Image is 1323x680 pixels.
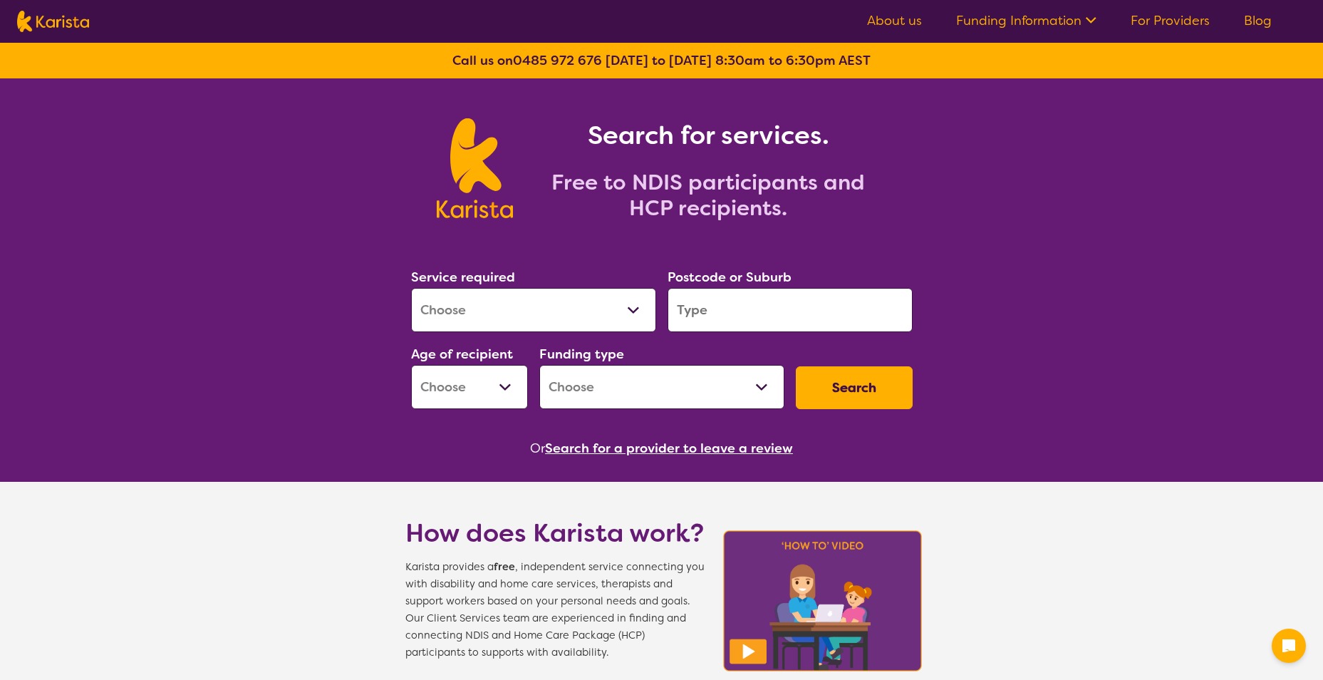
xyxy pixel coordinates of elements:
label: Age of recipient [411,346,513,363]
h1: Search for services. [530,118,886,153]
label: Funding type [539,346,624,363]
h1: How does Karista work? [405,516,705,550]
a: About us [867,12,922,29]
label: Postcode or Suburb [668,269,792,286]
b: free [494,560,515,574]
img: Karista logo [17,11,89,32]
b: Call us on [DATE] to [DATE] 8:30am to 6:30pm AEST [452,52,871,69]
h2: Free to NDIS participants and HCP recipients. [530,170,886,221]
input: Type [668,288,913,332]
img: Karista logo [437,118,513,218]
a: 0485 972 676 [513,52,602,69]
a: Blog [1244,12,1272,29]
span: Karista provides a , independent service connecting you with disability and home care services, t... [405,559,705,661]
button: Search [796,366,913,409]
img: Karista video [719,526,927,676]
a: Funding Information [956,12,1096,29]
label: Service required [411,269,515,286]
button: Search for a provider to leave a review [545,438,793,459]
a: For Providers [1131,12,1210,29]
span: Or [530,438,545,459]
